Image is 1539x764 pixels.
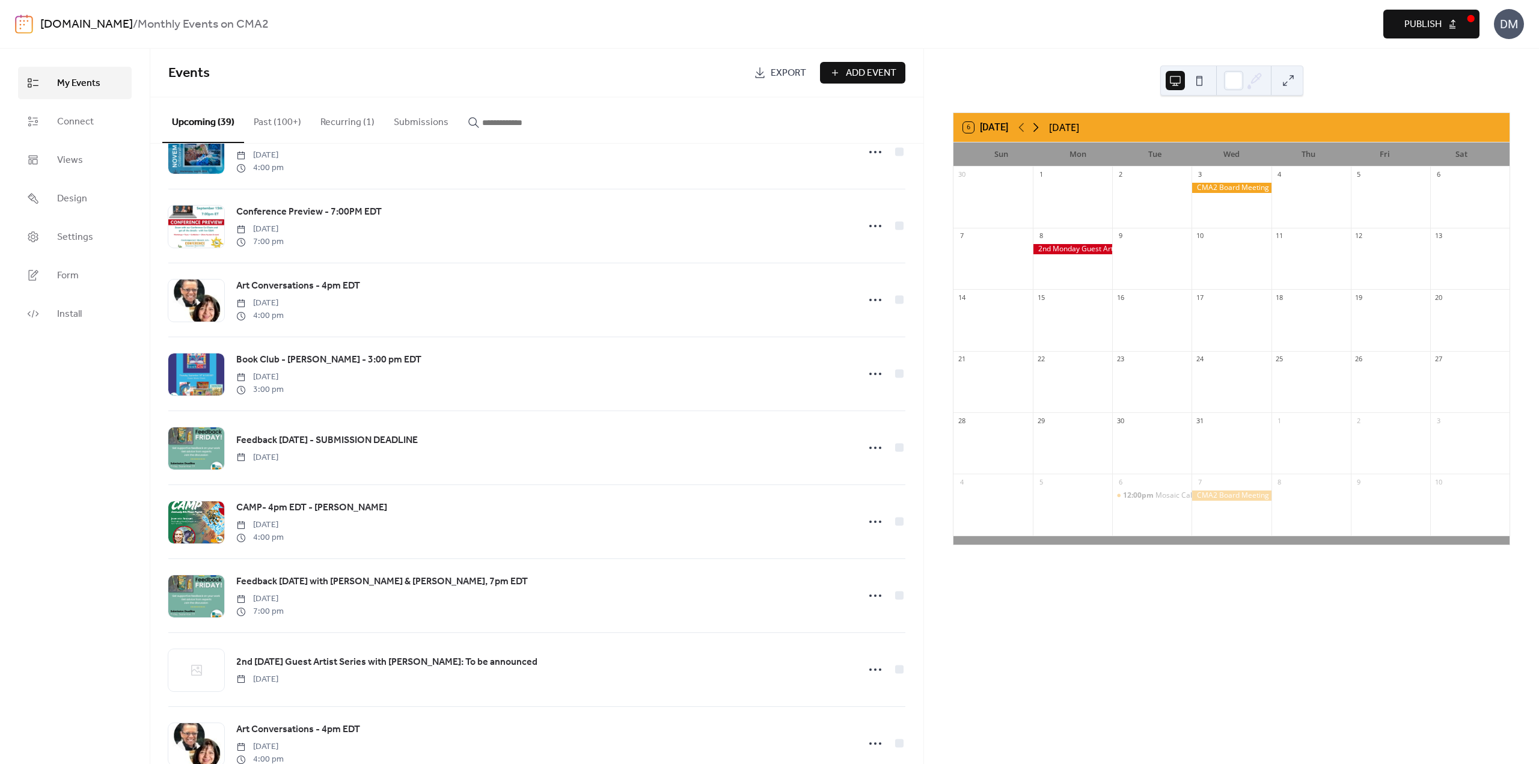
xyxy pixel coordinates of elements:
[236,593,284,605] span: [DATE]
[18,221,132,253] a: Settings
[1354,293,1363,302] div: 19
[18,259,132,292] a: Form
[1049,120,1079,135] div: [DATE]
[1275,170,1284,179] div: 4
[745,62,815,84] a: Export
[957,477,966,486] div: 4
[57,230,93,245] span: Settings
[1354,231,1363,240] div: 12
[1155,490,1439,501] div: Mosaic Calling Card Workalong - 12pm ET - with [PERSON_NAME] & [PERSON_NAME]
[57,115,94,129] span: Connect
[1036,293,1045,302] div: 15
[1354,170,1363,179] div: 5
[236,279,360,293] span: Art Conversations - 4pm EDT
[1112,490,1192,501] div: Mosaic Calling Card Workalong - 12pm ET - with Kim Porter & Bonnie Fitzgerald
[18,105,132,138] a: Connect
[236,655,537,670] a: 2nd [DATE] Guest Artist Series with [PERSON_NAME]: To be announced
[1383,10,1479,38] button: Publish
[957,170,966,179] div: 30
[244,97,311,142] button: Past (100+)
[236,574,528,590] a: Feedback [DATE] with [PERSON_NAME] & [PERSON_NAME], 7pm EDT
[15,14,33,34] img: logo
[1354,477,1363,486] div: 9
[957,293,966,302] div: 14
[168,60,210,87] span: Events
[236,310,284,322] span: 4:00 pm
[1116,170,1125,179] div: 2
[771,66,806,81] span: Export
[1354,355,1363,364] div: 26
[1195,355,1204,364] div: 24
[57,192,87,206] span: Design
[236,451,278,464] span: [DATE]
[236,204,382,220] a: Conference Preview - 7:00PM EDT
[957,231,966,240] div: 7
[846,66,896,81] span: Add Event
[236,433,418,448] span: Feedback [DATE] - SUBMISSION DEADLINE
[236,149,284,162] span: [DATE]
[236,297,284,310] span: [DATE]
[236,352,421,368] a: Book Club - [PERSON_NAME] - 3:00 pm EDT
[1434,355,1443,364] div: 27
[1275,416,1284,425] div: 1
[1192,490,1271,501] div: CMA2 Board Meeting
[236,162,284,174] span: 4:00 pm
[236,278,360,294] a: Art Conversations - 4pm EDT
[1116,416,1125,425] div: 30
[133,13,138,36] b: /
[236,433,418,448] a: Feedback [DATE] - SUBMISSION DEADLINE
[957,355,966,364] div: 21
[236,575,528,589] span: Feedback [DATE] with [PERSON_NAME] & [PERSON_NAME], 7pm EDT
[57,76,100,91] span: My Events
[162,97,244,143] button: Upcoming (39)
[1040,142,1117,167] div: Mon
[1434,293,1443,302] div: 20
[236,236,284,248] span: 7:00 pm
[18,182,132,215] a: Design
[1116,355,1125,364] div: 23
[311,97,384,142] button: Recurring (1)
[236,605,284,618] span: 7:00 pm
[1033,244,1112,254] div: 2nd Monday Guest Artist Series with Jacqui Ross: To be announced
[236,384,284,396] span: 3:00 pm
[57,269,79,283] span: Form
[1036,170,1045,179] div: 1
[963,142,1040,167] div: Sun
[1434,416,1443,425] div: 3
[236,722,360,738] a: Art Conversations - 4pm EDT
[820,62,905,84] button: Add Event
[1116,231,1125,240] div: 9
[138,13,269,36] b: Monthly Events on CMA2
[1195,416,1204,425] div: 31
[1404,17,1442,32] span: Publish
[1275,293,1284,302] div: 18
[236,519,284,531] span: [DATE]
[1116,477,1125,486] div: 6
[236,741,284,753] span: [DATE]
[1434,170,1443,179] div: 6
[236,371,284,384] span: [DATE]
[236,500,387,516] a: CAMP- 4pm EDT - [PERSON_NAME]
[1494,9,1524,39] div: DM
[1116,293,1125,302] div: 16
[57,307,82,322] span: Install
[1275,355,1284,364] div: 25
[236,353,421,367] span: Book Club - [PERSON_NAME] - 3:00 pm EDT
[1036,355,1045,364] div: 22
[236,723,360,737] span: Art Conversations - 4pm EDT
[1192,183,1271,193] div: CMA2 Board Meeting
[18,144,132,176] a: Views
[236,531,284,544] span: 4:00 pm
[959,119,1012,136] button: 6[DATE]
[957,416,966,425] div: 28
[1275,477,1284,486] div: 8
[18,298,132,330] a: Install
[1347,142,1424,167] div: Fri
[236,205,382,219] span: Conference Preview - 7:00PM EDT
[40,13,133,36] a: [DOMAIN_NAME]
[1354,416,1363,425] div: 2
[236,223,284,236] span: [DATE]
[236,673,278,686] span: [DATE]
